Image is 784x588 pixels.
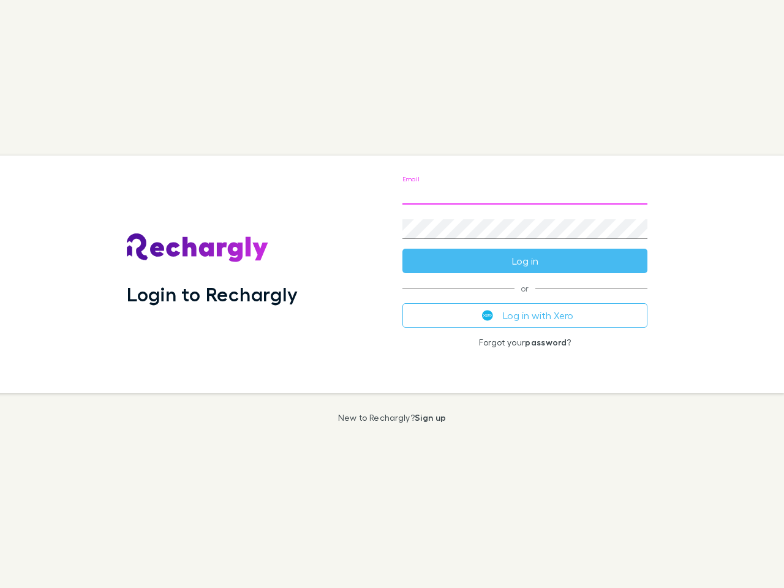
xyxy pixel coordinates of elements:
[338,413,447,423] p: New to Rechargly?
[402,249,647,273] button: Log in
[402,337,647,347] p: Forgot your ?
[525,337,567,347] a: password
[402,175,419,184] label: Email
[742,546,772,576] iframe: Intercom live chat
[415,412,446,423] a: Sign up
[127,233,269,263] img: Rechargly's Logo
[402,303,647,328] button: Log in with Xero
[482,310,493,321] img: Xero's logo
[127,282,298,306] h1: Login to Rechargly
